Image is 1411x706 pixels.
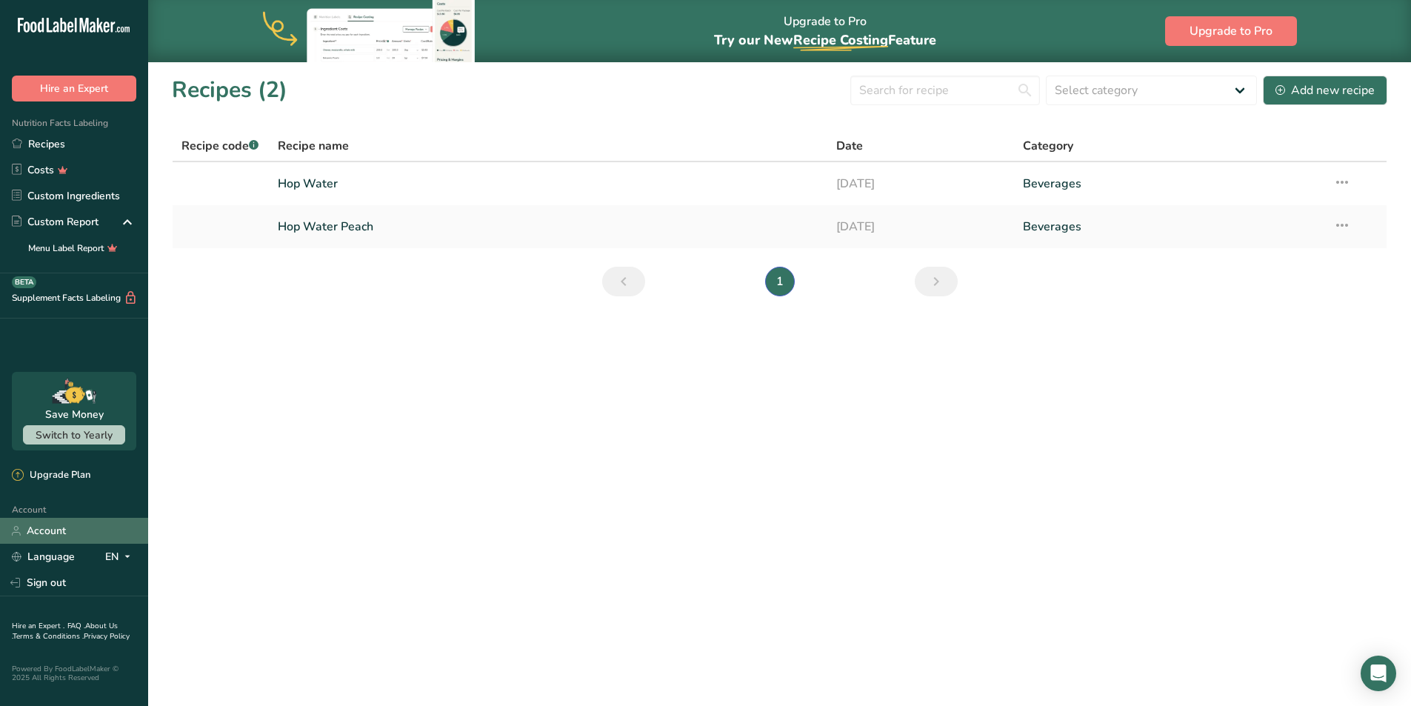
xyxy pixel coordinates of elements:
a: Beverages [1023,168,1315,199]
span: Try our New Feature [714,31,936,49]
h1: Recipes (2) [172,73,287,107]
a: Hop Water Peach [278,211,819,242]
a: [DATE] [836,211,1005,242]
a: About Us . [12,621,118,642]
a: Language [12,544,75,570]
div: EN [105,548,136,566]
span: Switch to Yearly [36,428,113,442]
button: Switch to Yearly [23,425,125,444]
button: Hire an Expert [12,76,136,101]
div: Open Intercom Messenger [1361,656,1396,691]
div: Upgrade Plan [12,468,90,483]
a: FAQ . [67,621,85,631]
a: Terms & Conditions . [13,631,84,642]
div: BETA [12,276,36,288]
span: Recipe code [181,138,258,154]
a: Beverages [1023,211,1315,242]
span: Category [1023,137,1073,155]
div: Upgrade to Pro [714,1,936,62]
a: Hop Water [278,168,819,199]
a: Previous page [602,267,645,296]
a: Privacy Policy [84,631,130,642]
div: Custom Report [12,214,99,230]
div: Save Money [45,407,104,422]
span: Date [836,137,863,155]
button: Add new recipe [1263,76,1387,105]
input: Search for recipe [850,76,1040,105]
span: Recipe Costing [793,31,888,49]
button: Upgrade to Pro [1165,16,1297,46]
a: Hire an Expert . [12,621,64,631]
a: Next page [915,267,958,296]
span: Upgrade to Pro [1190,22,1272,40]
div: Powered By FoodLabelMaker © 2025 All Rights Reserved [12,665,136,682]
div: Add new recipe [1275,81,1375,99]
span: Recipe name [278,137,349,155]
a: [DATE] [836,168,1005,199]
